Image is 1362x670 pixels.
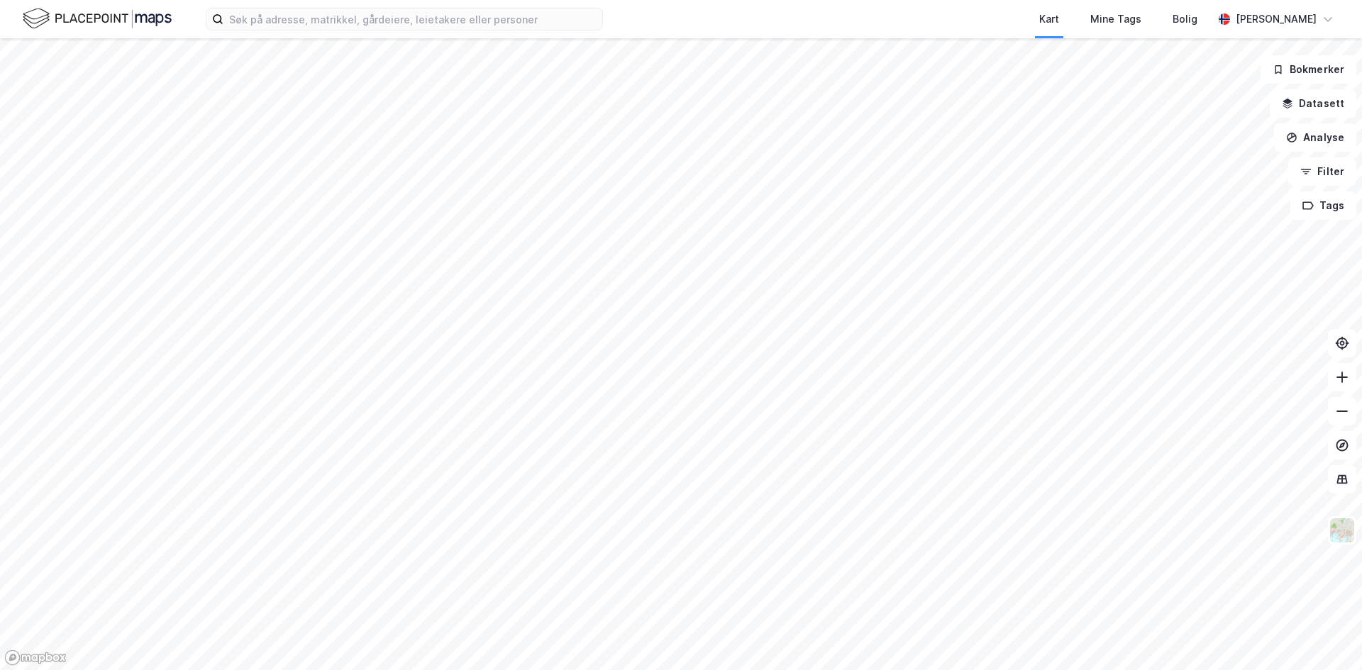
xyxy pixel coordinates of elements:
[1173,11,1197,28] div: Bolig
[1291,602,1362,670] div: Kontrollprogram for chat
[1291,602,1362,670] iframe: Chat Widget
[23,6,172,31] img: logo.f888ab2527a4732fd821a326f86c7f29.svg
[223,9,602,30] input: Søk på adresse, matrikkel, gårdeiere, leietakere eller personer
[1090,11,1141,28] div: Mine Tags
[1236,11,1317,28] div: [PERSON_NAME]
[1039,11,1059,28] div: Kart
